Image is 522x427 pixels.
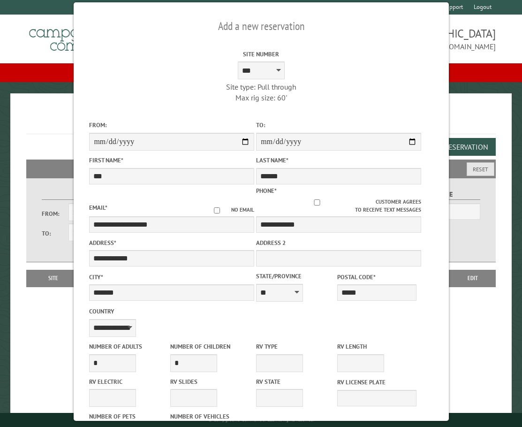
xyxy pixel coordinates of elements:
[89,377,168,386] label: RV Electric
[179,92,344,103] div: Max rig size: 60'
[89,342,168,351] label: Number of Adults
[170,342,250,351] label: Number of Children
[89,238,254,247] label: Address
[203,206,254,214] label: No email
[256,272,335,281] label: State/Province
[258,199,376,206] input: Customer agrees to receive text messages
[89,156,254,165] label: First Name
[416,138,496,156] button: Add a Reservation
[89,204,107,212] label: Email
[256,156,421,165] label: Last Name
[89,273,254,282] label: City
[179,50,344,59] label: Site Number
[179,82,344,92] div: Site type: Pull through
[256,121,421,130] label: To:
[337,273,416,282] label: Postal Code
[26,18,144,55] img: Campground Commander
[89,17,433,35] h2: Add a new reservation
[42,209,68,218] label: From:
[170,377,250,386] label: RV Slides
[256,238,421,247] label: Address 2
[337,378,416,387] label: RV License Plate
[256,198,421,214] label: Customer agrees to receive text messages
[449,270,496,287] th: Edit
[467,162,494,176] button: Reset
[170,412,250,421] label: Number of Vehicles
[89,412,168,421] label: Number of Pets
[89,121,254,130] label: From:
[26,160,496,177] h2: Filters
[42,229,68,238] label: To:
[42,189,149,200] label: Dates
[256,187,277,195] label: Phone
[256,342,335,351] label: RV Type
[203,207,231,213] input: No email
[337,342,416,351] label: RV Length
[208,417,314,423] small: © Campground Commander LLC. All rights reserved.
[26,108,496,134] h1: Reservations
[31,270,76,287] th: Site
[256,377,335,386] label: RV State
[89,307,254,316] label: Country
